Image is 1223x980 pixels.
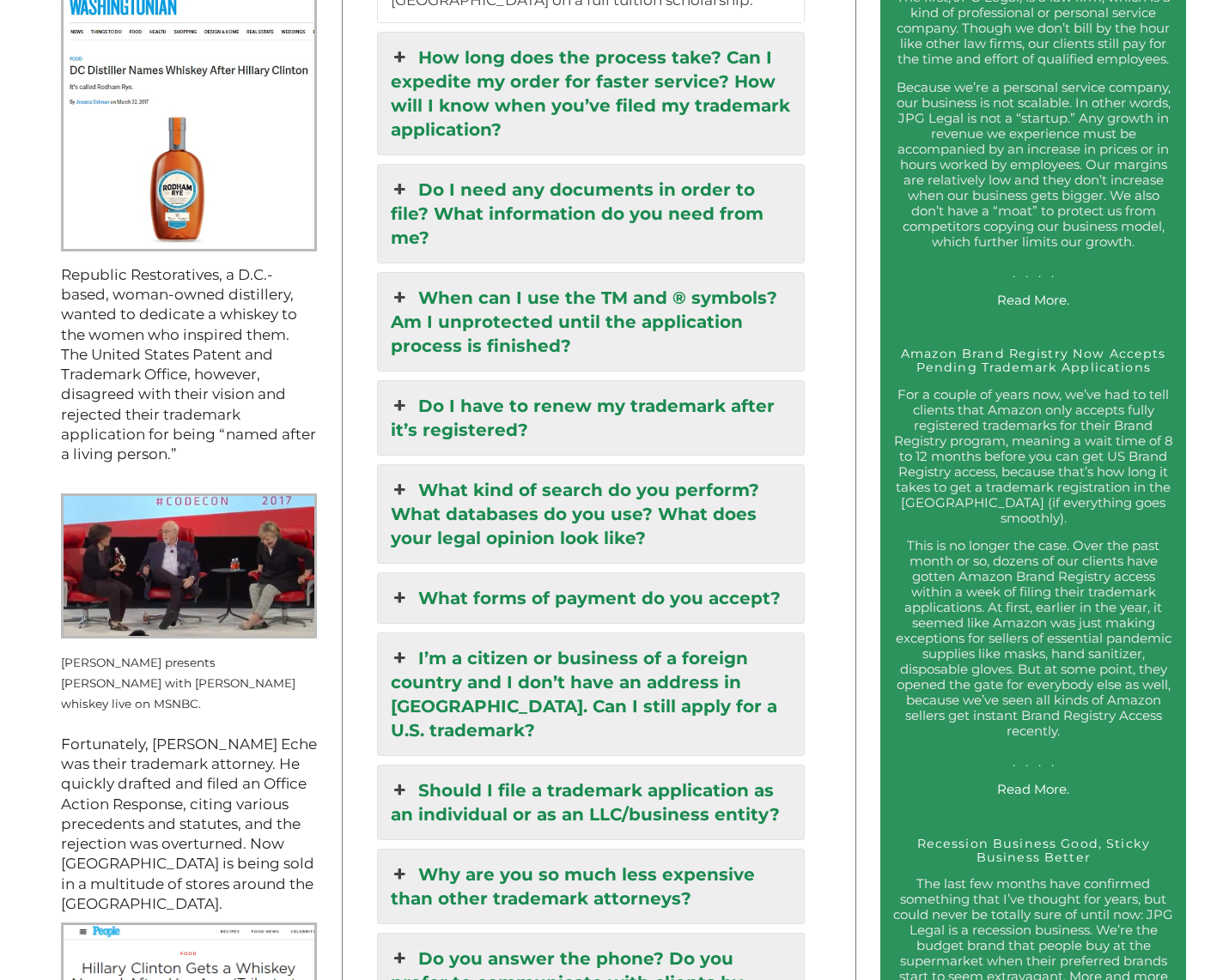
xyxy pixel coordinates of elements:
a: Do I have to renew my trademark after it’s registered? [378,381,804,455]
a: Why are you so much less expensive than other trademark attorneys? [378,850,804,923]
a: Should I file a trademark application as an individual or as an LLC/business entity? [378,765,804,839]
p: Because we’re a personal service company, our business is not scalable. In other words, JPG Legal... [893,80,1175,281]
a: How long does the process take? Can I expedite my order for faster service? How will I know when ... [378,33,804,154]
a: What forms of payment do you accept? [378,573,804,623]
a: Do I need any documents in order to file? What information do you need from me? [378,165,804,263]
a: Recession Business Good, Sticky Business Better [917,836,1150,865]
a: What kind of search do you perform? What databases do you use? What does your legal opinion look ... [378,465,804,563]
a: Read More. [997,292,1069,308]
a: When can I use the TM and ® symbols? Am I unprotected until the application process is finished? [378,273,804,371]
p: This is no longer the case. Over the past month or so, dozens of our clients have gotten Amazon B... [893,538,1175,770]
p: Fortunately, [PERSON_NAME] Eche was their trademark attorney. He quickly drafted and filed an Off... [61,735,317,914]
img: Kara Swisher presents Hillary Clinton with Rodham Rye live on MSNBC. [61,493,317,638]
p: For a couple of years now, we’ve had to tell clients that Amazon only accepts fully registered tr... [893,387,1175,526]
a: I’m a citizen or business of a foreign country and I don’t have an address in [GEOGRAPHIC_DATA]. ... [378,633,804,755]
a: Read More. [997,781,1069,797]
small: [PERSON_NAME] presents [PERSON_NAME] with [PERSON_NAME] whiskey live on MSNBC. [61,656,295,711]
p: Republic Restoratives, a D.C.-based, woman-owned distillery, wanted to dedicate a whiskey to the ... [61,265,317,465]
a: Amazon Brand Registry Now Accepts Pending Trademark Applications [901,346,1166,375]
